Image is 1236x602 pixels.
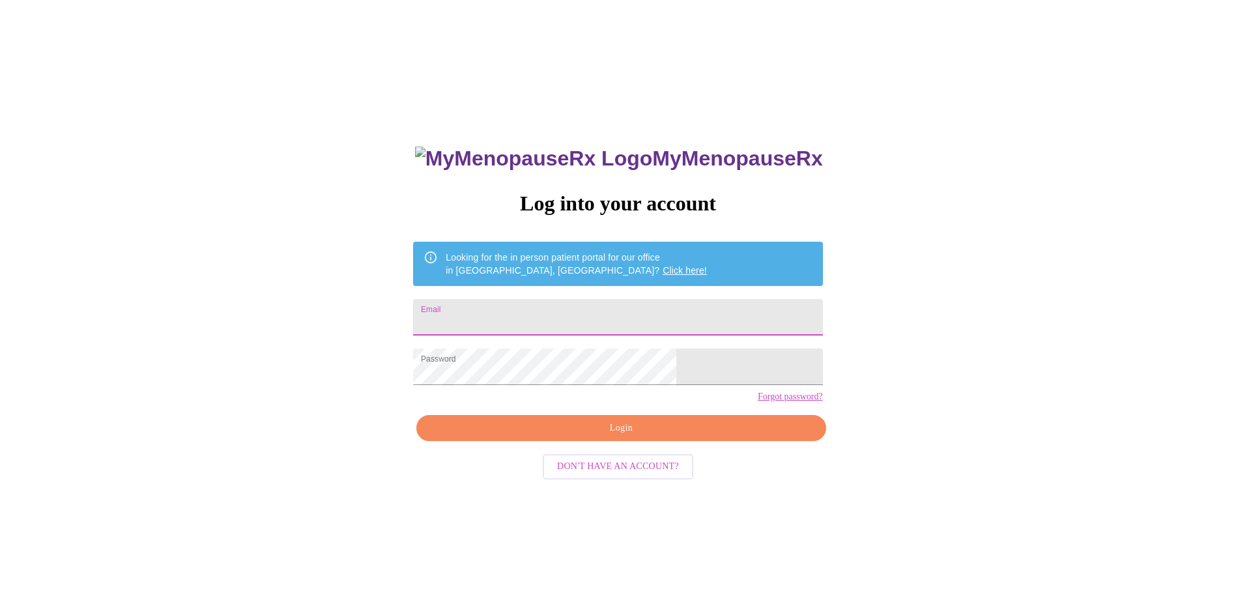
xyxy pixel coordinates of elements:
[413,192,822,216] h3: Log into your account
[416,415,826,442] button: Login
[446,246,707,282] div: Looking for the in person patient portal for our office in [GEOGRAPHIC_DATA], [GEOGRAPHIC_DATA]?
[415,147,652,171] img: MyMenopauseRx Logo
[557,459,679,475] span: Don't have an account?
[663,265,707,276] a: Click here!
[543,454,693,480] button: Don't have an account?
[539,460,697,471] a: Don't have an account?
[415,147,823,171] h3: MyMenopauseRx
[758,392,823,402] a: Forgot password?
[431,420,811,437] span: Login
